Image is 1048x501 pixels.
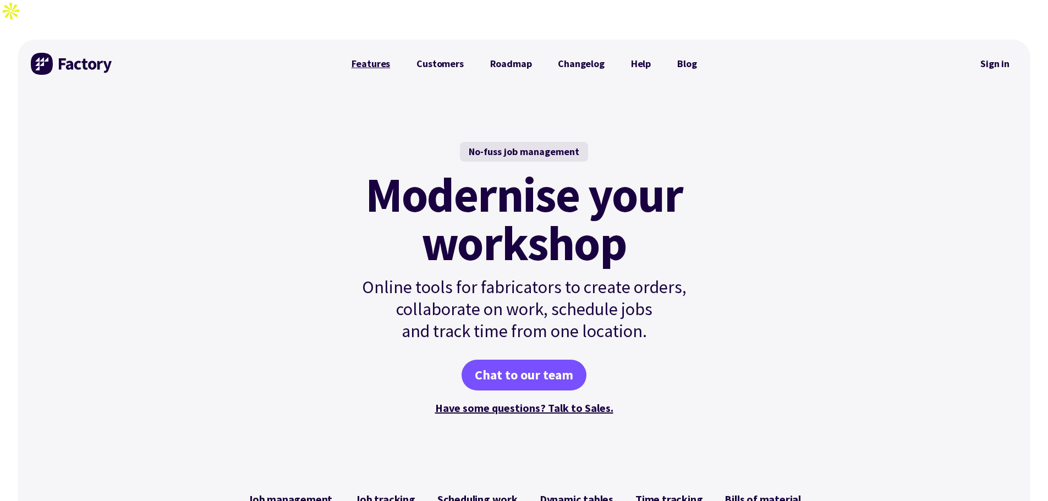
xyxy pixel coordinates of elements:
nav: Primary Navigation [338,53,710,75]
a: Features [338,53,404,75]
a: Chat to our team [462,360,586,390]
a: Have some questions? Talk to Sales. [435,401,613,415]
p: Online tools for fabricators to create orders, collaborate on work, schedule jobs and track time ... [338,276,710,342]
mark: Modernise your workshop [365,170,683,267]
a: Blog [664,53,710,75]
div: No-fuss job management [460,142,588,162]
iframe: Chat Widget [860,382,1048,501]
a: Changelog [545,53,617,75]
img: Factory [31,53,113,75]
a: Sign in [973,51,1017,76]
a: Roadmap [477,53,545,75]
a: Customers [403,53,476,75]
nav: Secondary Navigation [973,51,1017,76]
a: Help [618,53,664,75]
